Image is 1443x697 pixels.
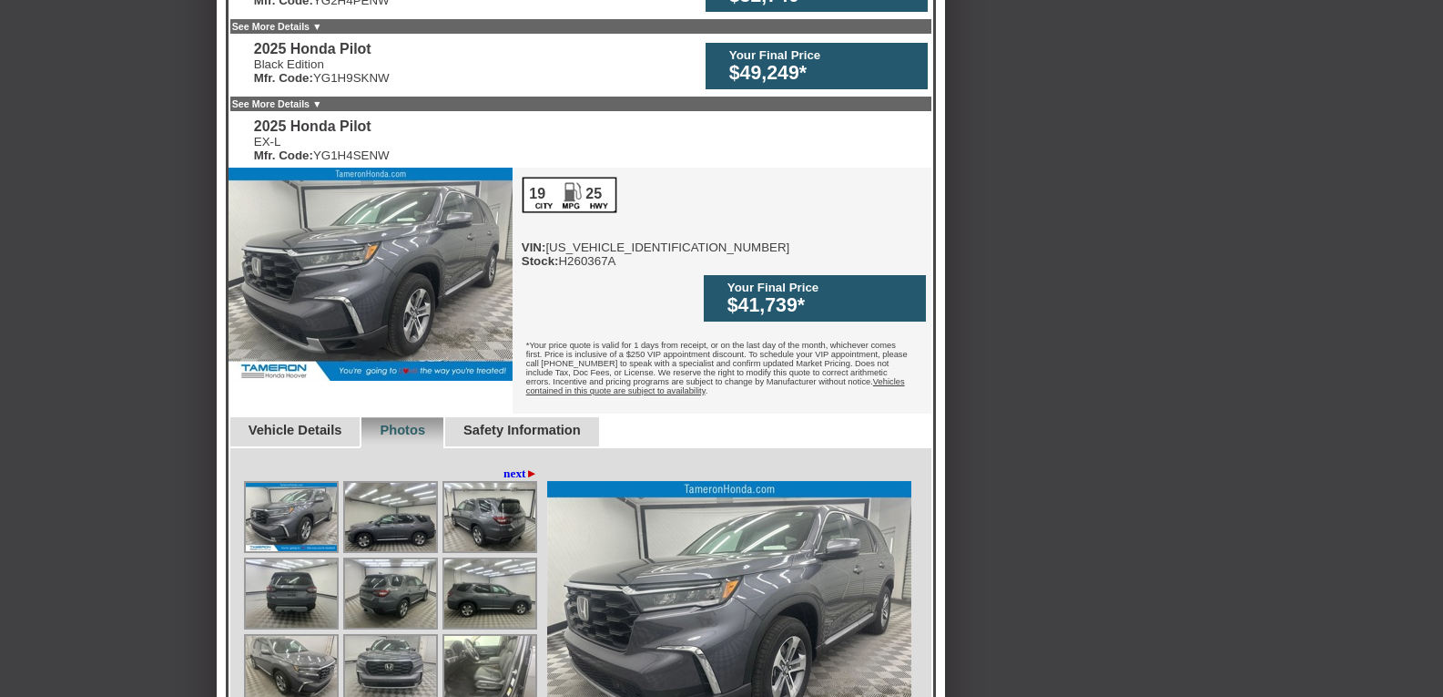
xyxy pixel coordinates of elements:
span: ► [526,466,538,480]
u: Vehicles contained in this quote are subject to availability [526,377,905,395]
img: Image.aspx [444,483,535,551]
div: $49,249* [729,62,919,85]
a: Vehicle Details [249,423,342,437]
a: See More Details ▼ [232,98,322,109]
img: Image.aspx [246,483,337,551]
b: Mfr. Code: [254,149,313,162]
img: Image.aspx [345,483,436,551]
div: 25 [584,186,604,202]
a: Photos [380,423,425,437]
img: Image.aspx [345,559,436,628]
img: Image.aspx [444,559,535,628]
b: Mfr. Code: [254,71,313,85]
div: 2025 Honda Pilot [254,41,390,57]
div: EX-L YG1H4SENW [254,135,390,162]
img: Image.aspx [246,559,337,628]
b: Stock: [522,254,559,268]
a: Safety Information [463,423,581,437]
a: next► [503,466,538,481]
div: Your Final Price [727,281,917,294]
div: Black Edition YG1H9SKNW [254,57,390,85]
div: $41,739* [727,294,917,317]
a: See More Details ▼ [232,21,322,32]
div: 19 [528,186,547,202]
div: *Your price quote is valid for 1 days from receipt, or on the last day of the month, whichever co... [513,327,931,414]
div: [US_VEHICLE_IDENTIFICATION_NUMBER] H260367A [522,177,790,268]
b: VIN: [522,241,546,254]
img: 2025 Honda Pilot [229,168,513,381]
div: 2025 Honda Pilot [254,118,390,135]
div: Your Final Price [729,48,919,62]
